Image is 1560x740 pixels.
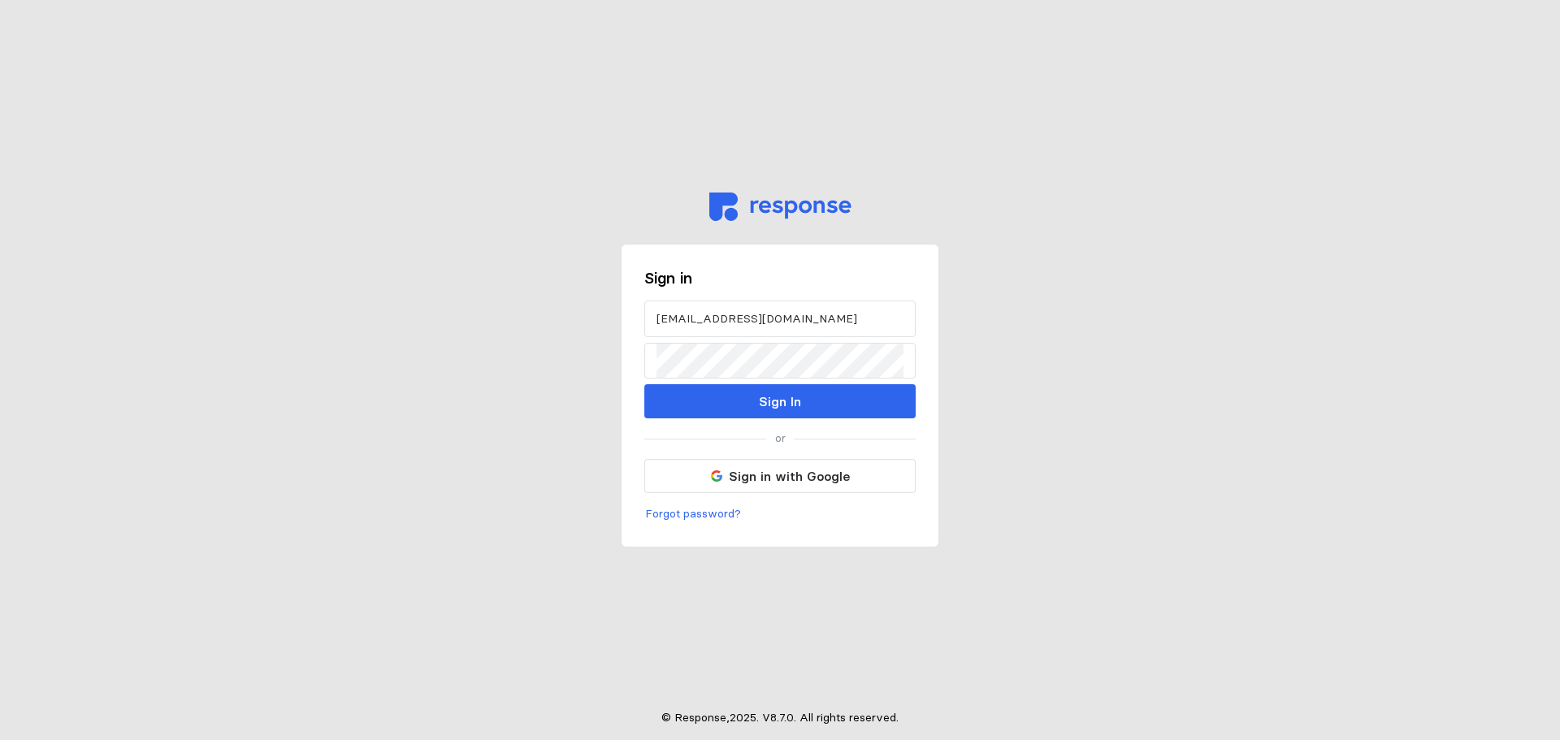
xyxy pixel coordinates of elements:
img: svg%3e [711,470,722,482]
button: Forgot password? [644,504,742,524]
p: © Response, 2025 . V 8.7.0 . All rights reserved. [661,709,899,727]
button: Sign in with Google [644,459,916,493]
h3: Sign in [644,267,916,289]
p: Sign in with Google [729,466,850,487]
p: Forgot password? [645,505,741,523]
input: Email [656,301,903,336]
p: Sign In [759,392,801,412]
img: svg%3e [709,193,851,221]
p: or [775,430,786,448]
button: Sign In [644,384,916,418]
